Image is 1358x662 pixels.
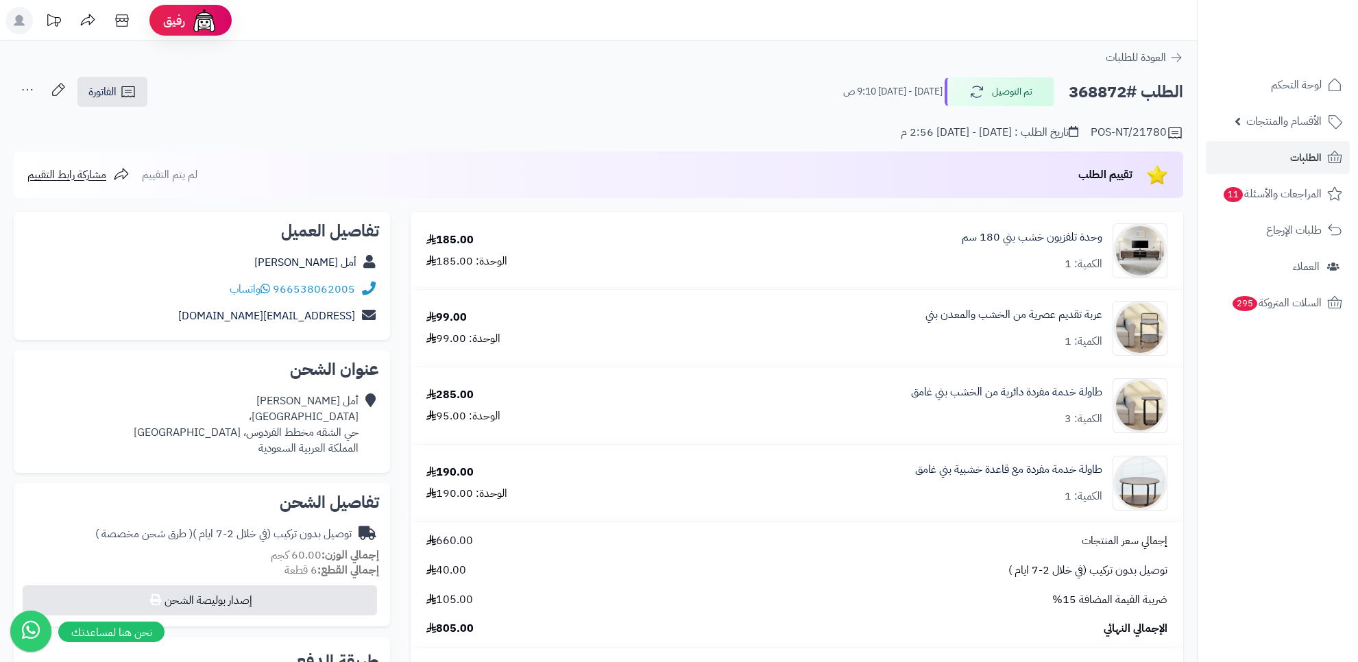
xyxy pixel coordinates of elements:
button: تم التوصيل [945,77,1054,106]
span: الفاتورة [88,84,117,100]
a: أمل [PERSON_NAME] [254,254,356,271]
div: تاريخ الطلب : [DATE] - [DATE] 2:56 م [901,125,1078,140]
small: 6 قطعة [284,562,379,578]
div: الكمية: 1 [1065,489,1102,504]
button: إصدار بوليصة الشحن [23,585,377,615]
div: 190.00 [426,465,474,480]
a: [EMAIL_ADDRESS][DOMAIN_NAME] [178,308,355,324]
span: لم يتم التقييم [142,167,197,183]
span: الأقسام والمنتجات [1246,112,1322,131]
div: الوحدة: 190.00 [426,486,507,502]
span: الإجمالي النهائي [1104,621,1167,637]
a: طاولة خدمة مفردة مع قاعدة خشبية بني غامق [915,462,1102,478]
a: الفاتورة [77,77,147,107]
span: العملاء [1293,257,1320,276]
span: 11 [1223,186,1244,203]
span: 40.00 [426,563,466,578]
a: مشاركة رابط التقييم [27,167,130,183]
div: POS-NT/21780 [1091,125,1183,141]
div: الكمية: 3 [1065,411,1102,427]
div: الوحدة: 95.00 [426,408,500,424]
span: 805.00 [426,621,474,637]
h2: تفاصيل الشحن [25,494,379,511]
img: 1752991148-1-90x90.jpg [1113,378,1167,433]
img: 1753701191-1-90x90.jpg [1113,456,1167,511]
span: 295 [1231,295,1259,312]
h2: تفاصيل العميل [25,223,379,239]
span: المراجعات والأسئلة [1222,184,1322,204]
div: الكمية: 1 [1065,334,1102,350]
span: مشاركة رابط التقييم [27,167,106,183]
a: تحديثات المنصة [36,7,71,38]
a: طاولة خدمة مفردة دائرية من الخشب بني غامق [911,384,1102,400]
h2: الطلب #368872 [1069,78,1183,106]
span: رفيق [163,12,185,29]
span: إجمالي سعر المنتجات [1082,533,1167,549]
div: أمل [PERSON_NAME] [GEOGRAPHIC_DATA]، حي الشقه مخطط الفردوس، [GEOGRAPHIC_DATA] المملكة العربية الس... [134,393,359,456]
strong: إجمالي القطع: [317,562,379,578]
span: السلات المتروكة [1231,293,1322,312]
a: السلات المتروكة295 [1206,286,1350,319]
img: 1750493842-220601011470-90x90.jpg [1113,223,1167,278]
span: ( طرق شحن مخصصة ) [95,526,193,542]
a: 966538062005 [273,281,355,297]
img: 1752926963-1-90x90.jpg [1113,301,1167,356]
h2: عنوان الشحن [25,361,379,378]
a: العودة للطلبات [1106,49,1183,66]
div: الوحدة: 185.00 [426,254,507,269]
div: 185.00 [426,232,474,248]
a: لوحة التحكم [1206,69,1350,101]
a: المراجعات والأسئلة11 [1206,177,1350,210]
div: الكمية: 1 [1065,256,1102,272]
strong: إجمالي الوزن: [322,547,379,563]
img: logo-2.png [1265,12,1345,41]
div: الوحدة: 99.00 [426,331,500,347]
img: ai-face.png [191,7,218,34]
span: لوحة التحكم [1271,75,1322,95]
div: 285.00 [426,387,474,403]
span: طلبات الإرجاع [1266,221,1322,240]
a: واتساب [230,281,270,297]
a: وحدة تلفزيون خشب بني 180 سم [962,230,1102,245]
a: الطلبات [1206,141,1350,174]
span: توصيل بدون تركيب (في خلال 2-7 ايام ) [1008,563,1167,578]
span: الطلبات [1290,148,1322,167]
span: 105.00 [426,592,473,608]
span: العودة للطلبات [1106,49,1166,66]
small: 60.00 كجم [271,547,379,563]
a: طلبات الإرجاع [1206,214,1350,247]
small: [DATE] - [DATE] 9:10 ص [843,85,943,99]
div: توصيل بدون تركيب (في خلال 2-7 ايام ) [95,526,352,542]
div: 99.00 [426,310,467,326]
a: العملاء [1206,250,1350,283]
span: ضريبة القيمة المضافة 15% [1052,592,1167,608]
a: عربة تقديم عصرية من الخشب والمعدن بني [925,307,1102,323]
span: تقييم الطلب [1078,167,1132,183]
span: 660.00 [426,533,473,549]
